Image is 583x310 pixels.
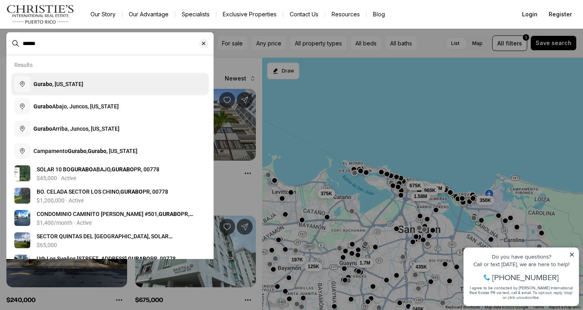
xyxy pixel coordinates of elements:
button: GuraboArriba, Juncos, [US_STATE] [11,118,209,140]
b: GURABO [112,166,134,173]
span: Abajo, Juncos, [US_STATE] [33,103,119,110]
b: Gurabo [33,126,52,132]
p: Results [14,62,33,68]
span: SOLAR 10 BO ABAJO, PR, 00778 [37,166,159,173]
span: Register [549,11,572,18]
button: Register [544,6,577,22]
span: SECTOR QUINTAS DEL [GEOGRAPHIC_DATA], SOLAR #2, PR, 00778 [37,233,173,247]
span: I agree to be contacted by [PERSON_NAME] International Real Estate PR via text, call & email. To ... [10,49,114,64]
span: Login [522,11,538,18]
a: Our Advantage [122,9,175,20]
div: Do you have questions? [8,18,115,24]
span: , [US_STATE] [33,81,83,87]
span: CONDOMINIO CAMINITO [PERSON_NAME] #501, PR, 00778 [37,211,193,225]
span: Campamento , , [US_STATE] [33,148,137,154]
b: GURABO [159,211,181,217]
b: Gurabo [68,148,86,154]
span: Arriba, Juncos, [US_STATE] [33,126,120,132]
a: View details: Urb Los Sueños CALLE CIELO #211 [11,251,209,274]
b: GURABO [120,188,143,195]
b: GURABO [128,255,150,262]
span: BO. CELADA SECTOR LOS CHINO, PR, 00778 [37,188,168,195]
a: View details: SECTOR QUINTAS DEL LAGO BO.JAGUAS, SOLAR #2 [11,229,209,251]
p: $1,400/month · Active [37,220,92,226]
a: Specialists [175,9,216,20]
b: Gurabo [33,103,52,110]
button: CampamentoGurabo,Gurabo, [US_STATE] [11,140,209,162]
p: $65,000 [37,242,57,248]
b: Gurabo [88,148,106,154]
p: $45,000 · Active [37,175,76,181]
img: logo [6,5,75,24]
button: Clear search input [199,33,213,54]
p: $1,200,000 · Active [37,197,84,204]
a: View details: CONDOMINIO CAMINITO BO MAMEY #501 [11,207,209,229]
span: Urb Los Sueños [STREET_ADDRESS], PR, 00778 [37,255,176,262]
button: Contact Us [283,9,325,20]
a: Resources [325,9,366,20]
div: Call or text [DATE], we are here to help! [8,26,115,31]
b: Gurabo [33,81,52,87]
button: Gurabo, [US_STATE] [11,73,209,95]
a: Exclusive Properties [216,9,283,20]
a: Blog [367,9,391,20]
a: View details: BO. CELADA SECTOR LOS CHINO [11,184,209,207]
button: Login [517,6,542,22]
span: [PHONE_NUMBER] [33,37,99,45]
a: View details: SOLAR 10 BO GURABO ABAJO [11,162,209,184]
button: GuraboAbajo, Juncos, [US_STATE] [11,95,209,118]
a: Our Story [84,9,122,20]
b: GURABO [71,166,93,173]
